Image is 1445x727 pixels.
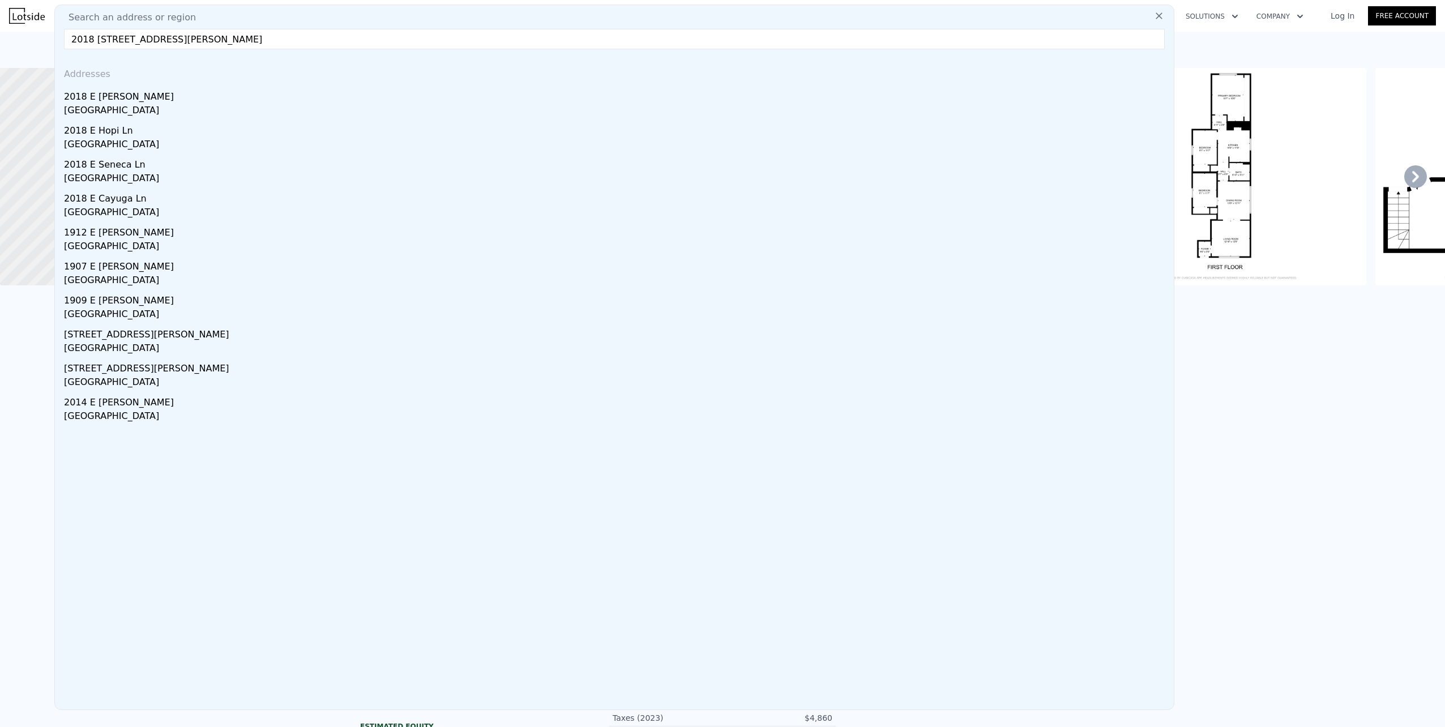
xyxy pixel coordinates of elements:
div: [GEOGRAPHIC_DATA] [64,307,1169,323]
img: Lotside [9,8,45,24]
div: [GEOGRAPHIC_DATA] [64,273,1169,289]
div: Addresses [59,58,1169,85]
div: [GEOGRAPHIC_DATA] [64,104,1169,119]
div: 1909 E [PERSON_NAME] [64,289,1169,307]
div: [GEOGRAPHIC_DATA] [64,206,1169,221]
div: 2018 E Cayuga Ln [64,187,1169,206]
div: [STREET_ADDRESS][PERSON_NAME] [64,323,1169,341]
div: [GEOGRAPHIC_DATA] [64,138,1169,153]
div: [GEOGRAPHIC_DATA] [64,172,1169,187]
span: Search an address or region [59,11,196,24]
div: [GEOGRAPHIC_DATA] [64,341,1169,357]
div: 2018 E Seneca Ln [64,153,1169,172]
div: [GEOGRAPHIC_DATA] [64,240,1169,255]
div: Taxes (2023) [613,712,722,724]
div: [GEOGRAPHIC_DATA] [64,409,1169,425]
a: Free Account [1368,6,1436,25]
div: $4,860 [722,712,832,724]
div: 2018 E Hopi Ln [64,119,1169,138]
div: 2018 E [PERSON_NAME] [64,85,1169,104]
a: Log In [1317,10,1368,22]
img: Sale: 169718002 Parcel: 21708617 [1076,68,1366,285]
button: Company [1247,6,1313,27]
div: [STREET_ADDRESS][PERSON_NAME] [64,357,1169,375]
div: 2014 E [PERSON_NAME] [64,391,1169,409]
button: Solutions [1177,6,1247,27]
div: [GEOGRAPHIC_DATA] [64,375,1169,391]
div: 1912 E [PERSON_NAME] [64,221,1169,240]
div: 1907 E [PERSON_NAME] [64,255,1169,273]
input: Enter an address, city, region, neighborhood or zip code [64,29,1165,49]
